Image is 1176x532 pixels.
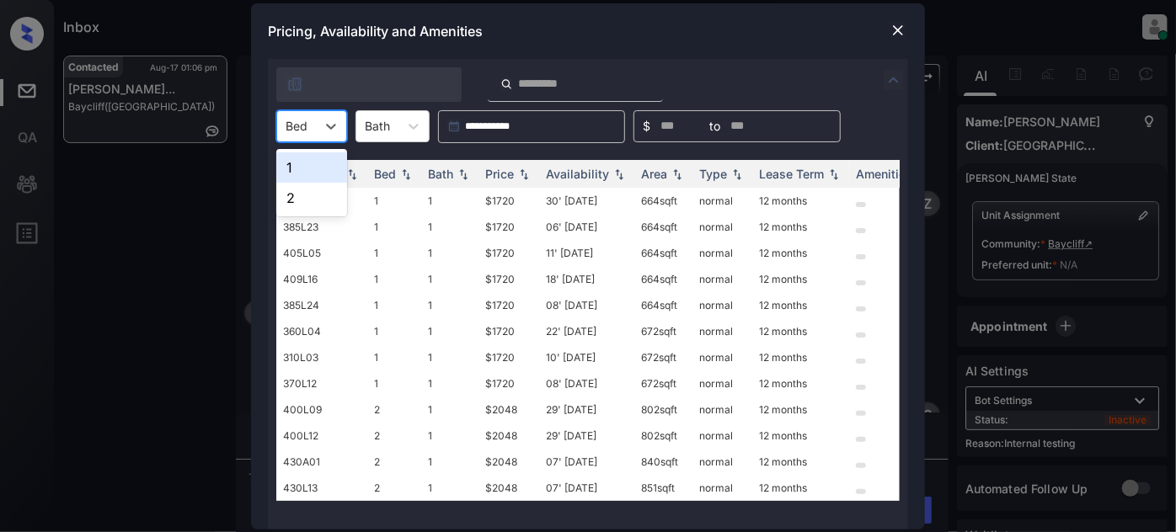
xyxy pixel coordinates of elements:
td: 1 [421,449,478,475]
td: 1 [421,266,478,292]
td: 385L24 [276,292,367,318]
td: 1 [421,370,478,396]
td: 12 months [752,344,849,370]
td: 310L03 [276,344,367,370]
td: 1 [367,266,421,292]
div: Lease Term [759,167,824,181]
td: 672 sqft [634,318,692,344]
img: icon-zuma [286,76,303,93]
div: Availability [546,167,609,181]
td: 664 sqft [634,188,692,214]
td: normal [692,396,752,423]
td: 12 months [752,240,849,266]
td: 1 [367,188,421,214]
span: $ [643,117,650,136]
td: 664 sqft [634,240,692,266]
td: 30' [DATE] [539,188,634,214]
td: $1720 [478,344,539,370]
img: sorting [398,168,414,179]
td: normal [692,318,752,344]
td: 840 sqft [634,449,692,475]
td: normal [692,214,752,240]
td: $1720 [478,318,539,344]
td: 400L12 [276,423,367,449]
td: 672 sqft [634,344,692,370]
td: 370L12 [276,370,367,396]
td: 1 [421,423,478,449]
td: $1720 [478,292,539,318]
td: 12 months [752,292,849,318]
td: normal [692,240,752,266]
td: 12 months [752,214,849,240]
img: sorting [826,168,842,179]
td: $1720 [478,370,539,396]
div: Price [485,167,514,181]
td: normal [692,344,752,370]
td: 1 [421,214,478,240]
td: 12 months [752,449,849,475]
td: 664 sqft [634,292,692,318]
td: 1 [367,370,421,396]
td: 385L23 [276,214,367,240]
td: normal [692,475,752,501]
td: $1720 [478,240,539,266]
td: 10' [DATE] [539,344,634,370]
td: 12 months [752,423,849,449]
td: $2048 [478,449,539,475]
td: $1720 [478,188,539,214]
img: icon-zuma [884,70,904,90]
td: 1 [421,292,478,318]
td: 12 months [752,266,849,292]
td: 08' [DATE] [539,370,634,396]
div: Pricing, Availability and Amenities [251,3,925,59]
td: 360L04 [276,318,367,344]
img: sorting [344,168,361,179]
div: 2 [276,183,347,213]
td: normal [692,188,752,214]
td: 07' [DATE] [539,475,634,501]
td: 2 [367,396,421,423]
td: 664 sqft [634,214,692,240]
div: 1 [276,152,347,183]
img: sorting [611,168,628,179]
td: 802 sqft [634,396,692,423]
td: 07' [DATE] [539,449,634,475]
img: sorting [669,168,686,179]
td: 405L05 [276,240,367,266]
td: 1 [421,396,478,423]
td: normal [692,423,752,449]
td: 430A01 [276,449,367,475]
img: icon-zuma [500,77,513,92]
div: Type [699,167,727,181]
td: 12 months [752,188,849,214]
div: Area [641,167,667,181]
div: Bed [374,167,396,181]
td: 430L13 [276,475,367,501]
td: $1720 [478,214,539,240]
div: Bath [428,167,453,181]
td: 12 months [752,318,849,344]
td: 29' [DATE] [539,396,634,423]
img: sorting [455,168,472,179]
td: normal [692,449,752,475]
img: sorting [729,168,746,179]
td: 672 sqft [634,370,692,396]
td: 409L16 [276,266,367,292]
td: 06' [DATE] [539,214,634,240]
img: sorting [516,168,532,179]
td: normal [692,266,752,292]
td: 1 [421,344,478,370]
td: 2 [367,449,421,475]
td: 12 months [752,475,849,501]
td: $2048 [478,396,539,423]
td: 1 [421,475,478,501]
td: 11' [DATE] [539,240,634,266]
td: 1 [421,318,478,344]
div: Amenities [856,167,912,181]
td: 1 [367,240,421,266]
td: 1 [367,344,421,370]
td: 18' [DATE] [539,266,634,292]
td: 802 sqft [634,423,692,449]
td: 12 months [752,396,849,423]
td: 1 [421,188,478,214]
